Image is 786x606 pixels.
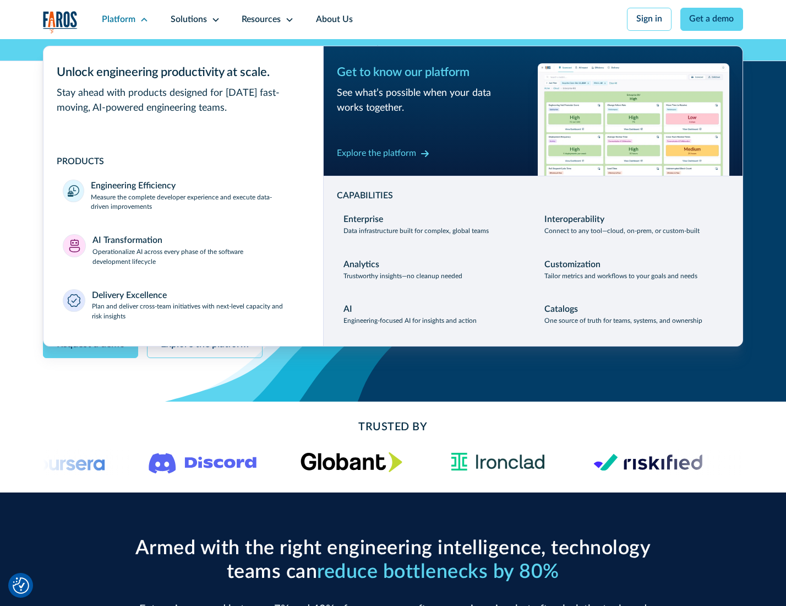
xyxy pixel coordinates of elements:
a: Sign in [627,8,672,31]
div: Analytics [343,258,379,272]
a: EnterpriseData infrastructure built for complex, global teams [337,207,529,243]
img: Logo of the analytics and reporting company Faros. [43,11,78,34]
a: Get a demo [680,8,744,31]
p: Tailor metrics and workflows to your goals and needs [544,272,697,282]
a: Engineering EfficiencyMeasure the complete developer experience and execute data-driven improvements [57,173,310,219]
div: Explore the platform [337,147,416,160]
button: Cookie Settings [13,577,29,594]
a: AnalyticsTrustworthy insights—no cleanup needed [337,252,529,288]
div: Interoperability [544,213,604,226]
h2: Armed with the right engineering intelligence, technology teams can [130,537,656,584]
div: Enterprise [343,213,383,226]
div: Engineering Efficiency [91,180,176,193]
p: Trustworthy insights—no cleanup needed [343,272,462,282]
p: Engineering-focused AI for insights and action [343,316,477,326]
div: AI Transformation [92,234,162,247]
div: Catalogs [544,303,578,316]
img: Logo of the communication platform Discord. [149,451,256,474]
div: CAPABILITIES [337,190,730,203]
p: Plan and deliver cross-team initiatives with next-level capacity and risk insights [92,302,304,322]
p: Connect to any tool—cloud, on-prem, or custom-built [544,226,700,236]
div: Platform [102,13,135,26]
a: home [43,11,78,34]
img: Globant's logo [301,452,402,472]
p: Data infrastructure built for complex, global teams [343,226,489,236]
div: Resources [242,13,281,26]
a: Explore the platform [337,145,429,163]
a: CustomizationTailor metrics and workflows to your goals and needs [538,252,730,288]
a: InteroperabilityConnect to any tool—cloud, on-prem, or custom-built [538,207,730,243]
p: One source of truth for teams, systems, and ownership [544,316,702,326]
div: Stay ahead with products designed for [DATE] fast-moving, AI-powered engineering teams. [57,86,310,116]
img: Logo of the risk management platform Riskified. [593,453,702,471]
p: Measure the complete developer experience and execute data-driven improvements [91,193,303,213]
div: AI [343,303,352,316]
a: AI TransformationOperationalize AI across every phase of the software development lifecycle [57,228,310,274]
h2: Trusted By [130,419,656,436]
img: Revisit consent button [13,577,29,594]
div: Unlock engineering productivity at scale. [57,63,310,82]
div: Delivery Excellence [92,289,167,302]
span: reduce bottlenecks by 80% [317,562,559,582]
a: Delivery ExcellencePlan and deliver cross-team initiatives with next-level capacity and risk insi... [57,283,310,329]
div: Solutions [171,13,207,26]
div: PRODUCTS [57,155,310,169]
div: Get to know our platform [337,63,529,82]
div: See what’s possible when your data works together. [337,86,529,116]
div: Customization [544,258,601,272]
img: Ironclad Logo [446,449,549,475]
p: Operationalize AI across every phase of the software development lifecycle [92,247,304,267]
nav: Platform [43,39,744,347]
a: CatalogsOne source of truth for teams, systems, and ownership [538,297,730,333]
img: Workflow productivity trends heatmap chart [538,63,730,175]
a: AIEngineering-focused AI for insights and action [337,297,529,333]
